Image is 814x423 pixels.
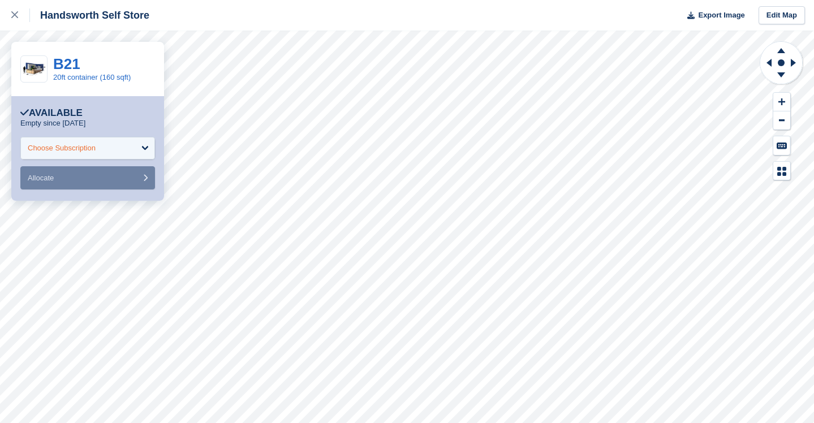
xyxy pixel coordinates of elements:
button: Keyboard Shortcuts [773,136,790,155]
img: 20-ft-container.jpg [21,59,47,79]
span: Allocate [28,174,54,182]
a: Edit Map [759,6,805,25]
button: Export Image [681,6,745,25]
div: Available [20,107,83,119]
a: 20ft container (160 sqft) [53,73,131,81]
span: Export Image [698,10,744,21]
button: Zoom In [773,93,790,111]
button: Map Legend [773,162,790,180]
a: B21 [53,55,80,72]
div: Handsworth Self Store [30,8,149,22]
button: Zoom Out [773,111,790,130]
p: Empty since [DATE] [20,119,85,128]
div: Choose Subscription [28,143,96,154]
button: Allocate [20,166,155,189]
